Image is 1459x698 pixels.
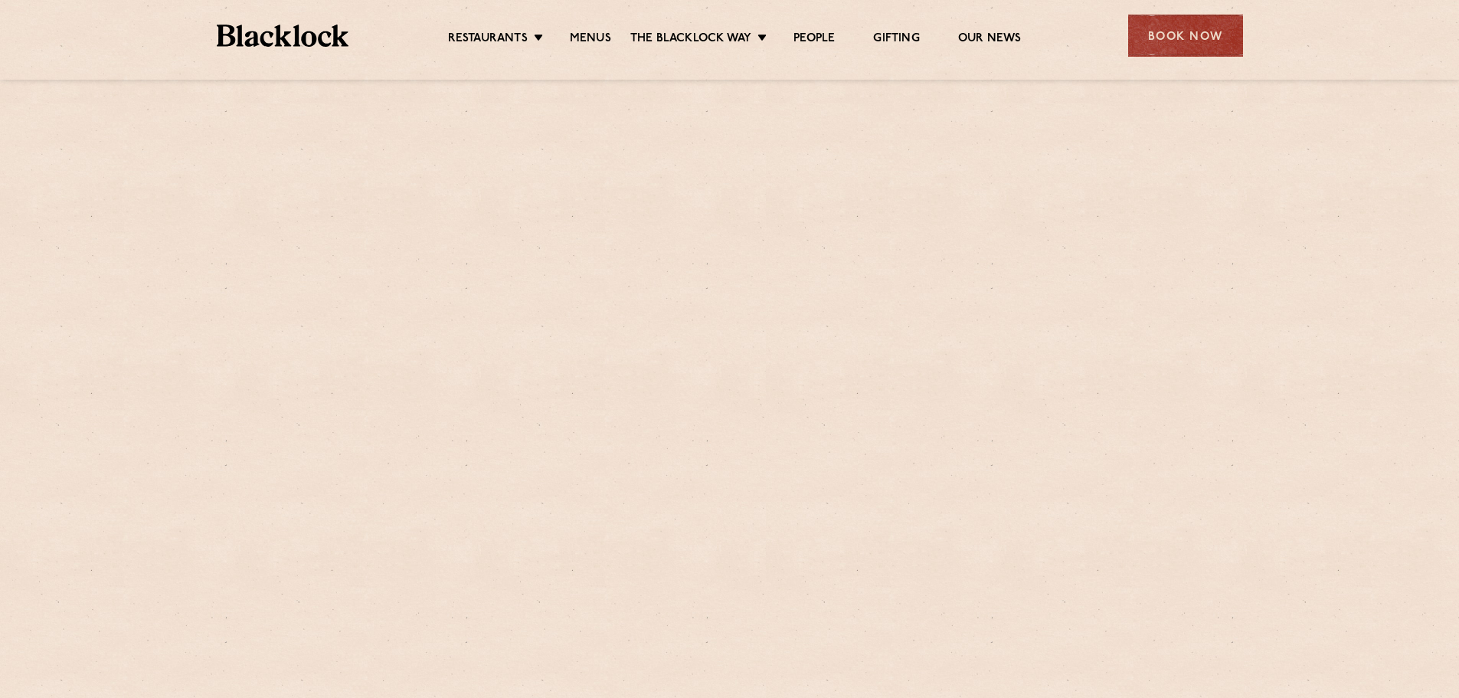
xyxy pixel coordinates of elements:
[217,25,349,47] img: BL_Textured_Logo-footer-cropped.svg
[448,31,528,48] a: Restaurants
[958,31,1022,48] a: Our News
[570,31,611,48] a: Menus
[793,31,835,48] a: People
[1128,15,1243,57] div: Book Now
[630,31,751,48] a: The Blacklock Way
[873,31,919,48] a: Gifting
